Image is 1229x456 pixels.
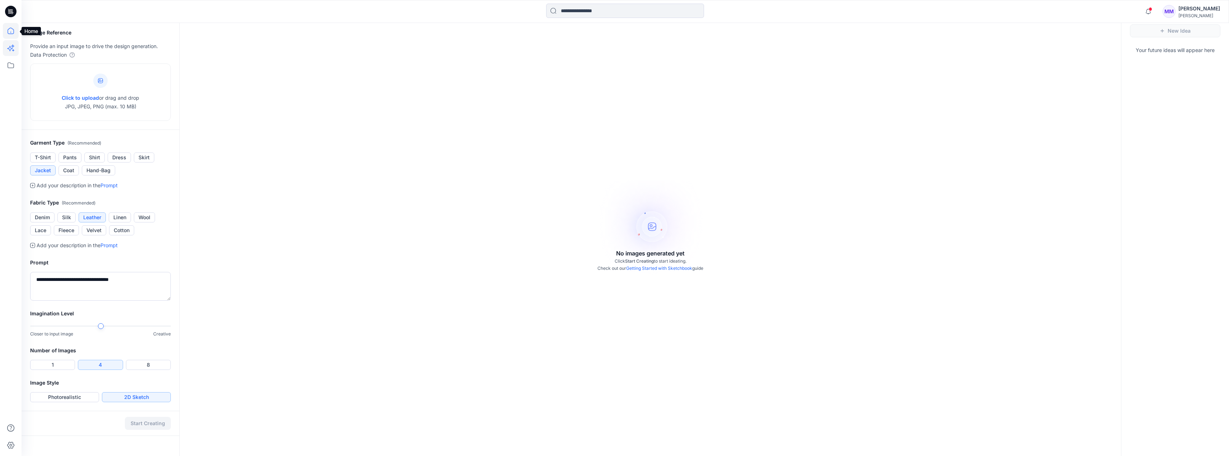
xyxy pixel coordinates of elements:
button: Wool [134,212,155,222]
h2: Number of Images [30,346,171,355]
button: Leather [79,212,106,222]
div: [PERSON_NAME] [1178,13,1220,18]
h2: Imagination Level [30,309,171,318]
p: Closer to input image [30,330,73,338]
button: Linen [109,212,131,222]
button: Velvet [82,225,106,235]
span: ( Recommended ) [67,140,101,146]
p: No images generated yet [616,249,685,258]
a: Prompt [100,242,118,248]
button: T-Shirt [30,152,56,163]
button: Skirt [134,152,154,163]
button: 8 [126,360,171,370]
span: Start Creating [625,258,654,264]
button: 1 [30,360,75,370]
a: Getting Started with Sketchbook [626,265,692,271]
span: ( Recommended ) [62,200,95,206]
h2: Image Reference [30,28,171,37]
button: Photorealistic [30,392,99,402]
p: Data Protection [30,51,67,59]
p: Your future ideas will appear here [1121,43,1229,55]
h2: Fabric Type [30,198,171,207]
p: Add your description in the [37,181,118,190]
button: 2D Sketch [102,392,171,402]
h2: Prompt [30,258,171,267]
p: Provide an input image to drive the design generation. [30,42,171,51]
div: MM [1163,5,1176,18]
button: Silk [57,212,76,222]
p: Creative [153,330,171,338]
button: Lace [30,225,51,235]
a: Prompt [100,182,118,188]
button: Jacket [30,165,56,175]
p: or drag and drop JPG, JPEG, PNG (max. 10 MB) [62,94,139,111]
h2: Garment Type [30,138,171,147]
span: Click to upload [62,95,99,101]
button: Denim [30,212,55,222]
h2: Image Style [30,379,171,387]
button: Dress [108,152,131,163]
button: Shirt [84,152,105,163]
button: Coat [58,165,79,175]
div: [PERSON_NAME] [1178,4,1220,13]
p: Click to start ideating. Check out our guide [597,258,703,272]
p: Add your description in the [37,241,118,250]
button: Cotton [109,225,134,235]
button: Hand-Bag [82,165,115,175]
button: Fleece [54,225,79,235]
button: 4 [78,360,123,370]
button: Pants [58,152,81,163]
